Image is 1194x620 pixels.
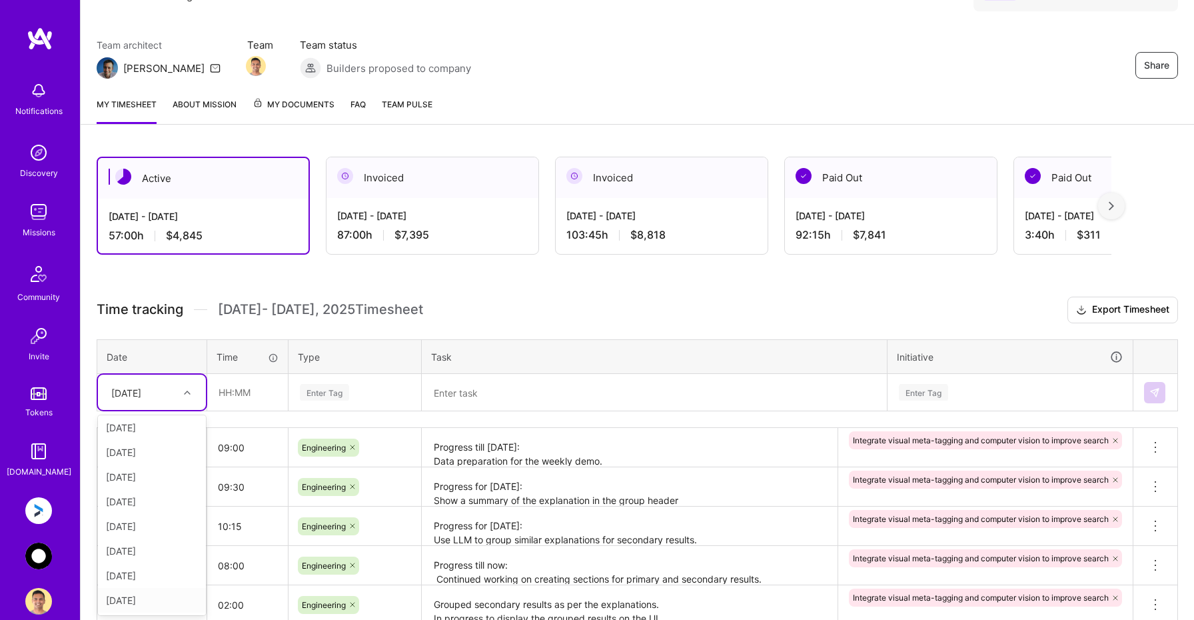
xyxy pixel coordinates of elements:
[1077,228,1101,242] span: $311
[98,465,206,489] div: [DATE]
[25,438,52,465] img: guide book
[98,415,206,440] div: [DATE]
[423,429,836,466] textarea: Progress till [DATE]: Data preparation for the weekly demo. Filter results within secondary searc...
[423,547,836,584] textarea: Progress till now: Continued working on creating sections for primary and secondary results. Yet ...
[337,228,528,242] div: 87:00 h
[302,600,346,610] span: Engineering
[853,435,1109,445] span: Integrate visual meta-tagging and computer vision to improve search
[25,497,52,524] img: Anguleris: BIMsmart AI MVP
[302,521,346,531] span: Engineering
[302,443,346,453] span: Engineering
[423,469,836,505] textarea: Progress for [DATE]: Show a summary of the explanation in the group header Do not show field name...
[29,349,49,363] div: Invite
[853,553,1109,563] span: Integrate visual meta-tagging and computer vision to improve search
[853,514,1109,524] span: Integrate visual meta-tagging and computer vision to improve search
[98,514,206,539] div: [DATE]
[1135,52,1178,79] button: Share
[1025,168,1041,184] img: Paid Out
[337,209,528,223] div: [DATE] - [DATE]
[97,339,207,374] th: Date
[15,104,63,118] div: Notifications
[382,97,432,124] a: Team Pulse
[566,168,582,184] img: Invoiced
[796,209,986,223] div: [DATE] - [DATE]
[394,228,429,242] span: $7,395
[97,301,183,318] span: Time tracking
[899,382,948,403] div: Enter Tag
[300,38,471,52] span: Team status
[166,229,203,243] span: $4,845
[115,169,131,185] img: Active
[853,475,1109,485] span: Integrate visual meta-tagging and computer vision to improve search
[23,225,55,239] div: Missions
[109,229,298,243] div: 57:00 h
[22,497,55,524] a: Anguleris: BIMsmart AI MVP
[300,382,349,403] div: Enter Tag
[27,27,53,51] img: logo
[382,99,432,109] span: Team Pulse
[25,139,52,166] img: discovery
[253,97,334,112] span: My Documents
[796,228,986,242] div: 92:15 h
[17,290,60,304] div: Community
[22,543,55,569] a: AnyTeam: Team for AI-Powered Sales Platform
[853,593,1109,603] span: Integrate visual meta-tagging and computer vision to improve search
[630,228,666,242] span: $8,818
[302,561,346,571] span: Engineering
[785,157,997,198] div: Paid Out
[98,563,206,588] div: [DATE]
[253,97,334,124] a: My Documents
[207,469,288,505] input: HH:MM
[1067,297,1178,323] button: Export Timesheet
[7,465,71,479] div: [DOMAIN_NAME]
[25,77,52,104] img: bell
[326,157,538,198] div: Invoiced
[1144,59,1169,72] span: Share
[98,440,206,465] div: [DATE]
[217,350,279,364] div: Time
[566,209,757,223] div: [DATE] - [DATE]
[109,209,298,223] div: [DATE] - [DATE]
[247,38,273,52] span: Team
[97,38,221,52] span: Team architect
[123,61,205,75] div: [PERSON_NAME]
[23,258,55,290] img: Community
[25,543,52,569] img: AnyTeam: Team for AI-Powered Sales Platform
[98,489,206,514] div: [DATE]
[31,387,47,400] img: tokens
[25,405,53,419] div: Tokens
[337,168,353,184] img: Invoiced
[422,339,888,374] th: Task
[173,97,237,124] a: About Mission
[300,57,321,79] img: Builders proposed to company
[1109,201,1114,211] img: right
[207,548,288,583] input: HH:MM
[25,323,52,349] img: Invite
[247,55,265,77] a: Team Member Avatar
[98,539,206,563] div: [DATE]
[20,166,58,180] div: Discovery
[207,430,288,465] input: HH:MM
[98,588,206,613] div: [DATE]
[111,385,141,399] div: [DATE]
[207,509,288,544] input: HH:MM
[423,508,836,545] textarea: Progress for [DATE]: Use LLM to group similar explanations for secondary results. Group secondary...
[853,228,886,242] span: $7,841
[25,199,52,225] img: teamwork
[184,389,191,396] i: icon Chevron
[1076,303,1087,317] i: icon Download
[326,61,471,75] span: Builders proposed to company
[97,97,157,124] a: My timesheet
[1149,387,1160,398] img: Submit
[289,339,422,374] th: Type
[97,57,118,79] img: Team Architect
[246,56,266,76] img: Team Member Avatar
[556,157,768,198] div: Invoiced
[210,63,221,73] i: icon Mail
[25,588,52,615] img: User Avatar
[22,588,55,615] a: User Avatar
[566,228,757,242] div: 103:45 h
[302,482,346,492] span: Engineering
[218,301,423,318] span: [DATE] - [DATE] , 2025 Timesheet
[350,97,366,124] a: FAQ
